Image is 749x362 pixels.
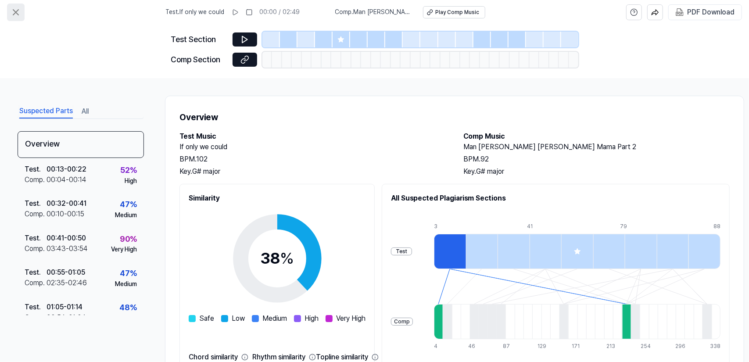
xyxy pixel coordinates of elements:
[260,247,294,270] div: 38
[199,313,214,324] span: Safe
[25,233,47,244] div: Test .
[47,267,85,278] div: 00:55 - 01:05
[232,313,245,324] span: Low
[25,267,47,278] div: Test .
[463,154,730,165] div: BPM. 92
[463,131,730,142] h2: Comp Music
[674,5,736,20] button: PDF Download
[47,175,86,185] div: 00:04 - 00:14
[19,104,73,118] button: Suspected Parts
[115,211,137,220] div: Medium
[166,8,225,17] span: Test . If only we could
[606,343,615,350] div: 213
[436,9,480,16] div: Play Comp Music
[260,8,300,17] div: 00:00 / 02:49
[25,175,47,185] div: Comp .
[463,166,730,177] div: Key. G# major
[463,142,730,152] h2: Man [PERSON_NAME] [PERSON_NAME] Mama Part 2
[47,244,88,254] div: 03:43 - 03:54
[25,198,47,209] div: Test .
[25,164,47,175] div: Test .
[179,166,446,177] div: Key. G# major
[47,209,84,219] div: 00:10 - 00:15
[538,343,546,350] div: 129
[572,343,581,350] div: 171
[391,247,412,256] div: Test
[120,198,137,211] div: 47 %
[47,198,86,209] div: 00:32 - 00:41
[391,318,413,326] div: Comp
[120,164,137,177] div: 52 %
[305,313,319,324] span: High
[18,131,144,158] div: Overview
[280,249,294,268] span: %
[115,314,137,323] div: Medium
[25,312,47,323] div: Comp .
[262,313,287,324] span: Medium
[391,193,720,204] h2: All Suspected Plagiarism Sections
[120,233,137,246] div: 90 %
[651,8,659,16] img: share
[25,209,47,219] div: Comp .
[423,6,485,18] button: Play Comp Music
[676,8,684,16] img: PDF Download
[189,193,366,204] h2: Similarity
[179,110,730,124] h1: Overview
[25,302,47,312] div: Test .
[115,280,137,289] div: Medium
[47,233,86,244] div: 00:41 - 00:50
[469,343,477,350] div: 46
[111,245,137,254] div: Very High
[171,54,227,66] div: Comp Section
[503,343,512,350] div: 87
[434,223,466,230] div: 3
[179,154,446,165] div: BPM. 102
[527,223,559,230] div: 41
[713,223,720,230] div: 88
[710,343,720,350] div: 338
[119,301,137,314] div: 48 %
[47,278,87,288] div: 02:35 - 02:46
[82,104,89,118] button: All
[434,343,443,350] div: 4
[336,313,366,324] span: Very High
[25,278,47,288] div: Comp .
[120,267,137,280] div: 47 %
[171,33,227,46] div: Test Section
[47,164,86,175] div: 00:13 - 00:22
[25,244,47,254] div: Comp .
[179,131,446,142] h2: Test Music
[630,8,638,17] svg: help
[687,7,735,18] div: PDF Download
[626,4,642,20] button: help
[47,302,82,312] div: 01:05 - 01:14
[335,8,412,17] span: Comp . Man [PERSON_NAME] [PERSON_NAME] Mama Part 2
[620,223,652,230] div: 79
[47,312,86,323] div: 00:54 - 01:04
[675,343,684,350] div: 296
[641,343,650,350] div: 254
[179,142,446,152] h2: If only we could
[125,177,137,186] div: High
